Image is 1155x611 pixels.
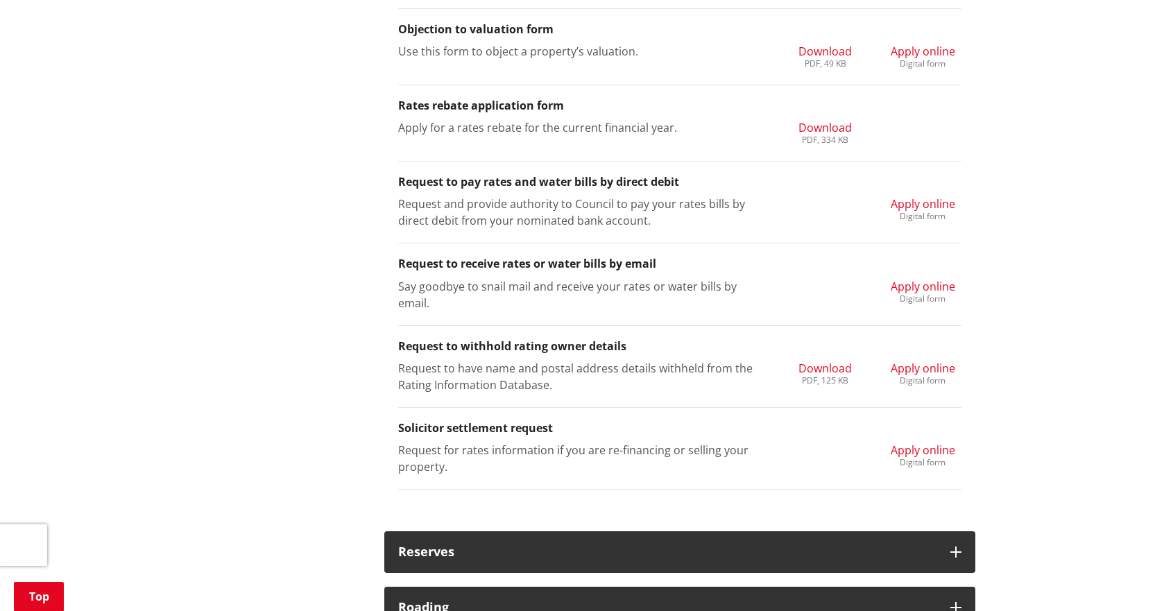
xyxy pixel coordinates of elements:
div: Digital form [891,377,955,385]
p: Request for rates information if you are re-financing or selling your property. [398,442,767,475]
p: Use this form to object a property’s valuation. [398,43,767,60]
a: Download PDF, 125 KB [798,360,852,385]
h3: Request to pay rates and water bills by direct debit [398,175,961,189]
p: Request and provide authority to Council to pay your rates bills by direct debit from your nomina... [398,196,767,229]
div: Digital form [891,212,955,221]
a: Download PDF, 334 KB [798,119,852,144]
a: Apply online Digital form [891,196,955,221]
a: Apply online Digital form [891,442,955,467]
p: Request to have name and postal address details withheld from the Rating Information Database. [398,360,767,393]
div: Digital form [891,60,955,68]
a: Apply online Digital form [891,43,955,68]
a: Apply online Digital form [891,278,955,303]
div: Digital form [891,458,955,467]
iframe: Messenger Launcher [1091,553,1141,603]
span: Download [798,361,852,376]
div: PDF, 334 KB [798,136,852,144]
h3: Objection to valuation form [398,23,961,36]
h3: Rates rebate application form [398,99,961,112]
span: Apply online [891,196,955,212]
a: Apply online Digital form [891,360,955,385]
span: Apply online [891,44,955,59]
h3: Reserves [398,545,936,559]
div: PDF, 125 KB [798,377,852,385]
h3: Request to withhold rating owner details [398,340,961,353]
span: Apply online [891,361,955,376]
span: Download [798,44,852,59]
p: Say goodbye to snail mail and receive your rates or water bills by email. [398,278,767,311]
div: PDF, 49 KB [798,60,852,68]
span: Download [798,120,852,135]
span: Apply online [891,442,955,458]
a: Download PDF, 49 KB [798,43,852,68]
a: Top [14,582,64,611]
h3: Solicitor settlement request [398,422,961,435]
div: Digital form [891,295,955,303]
p: Apply for a rates rebate for the current financial year. [398,119,767,136]
h3: Request to receive rates or water bills by email [398,257,961,270]
span: Apply online [891,279,955,294]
